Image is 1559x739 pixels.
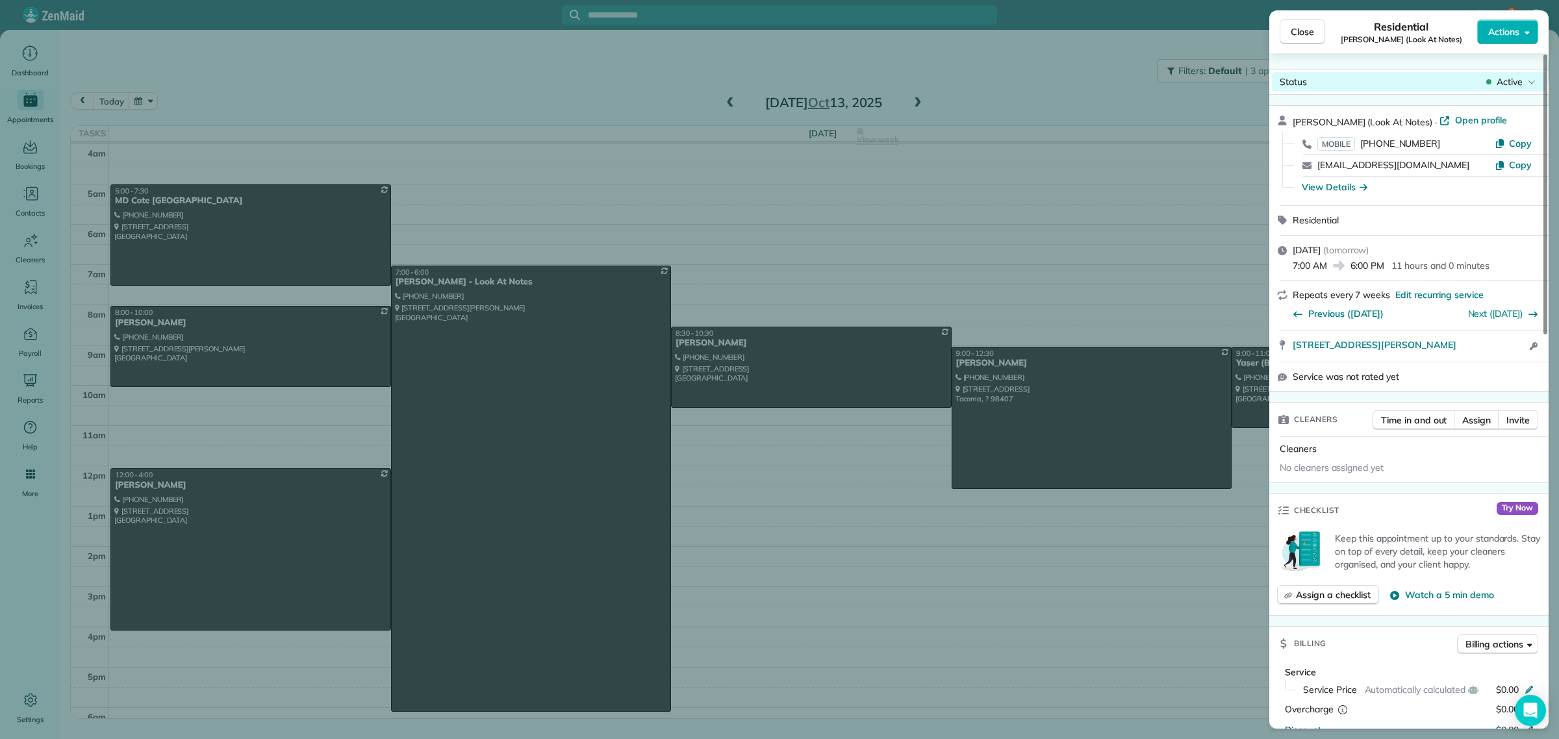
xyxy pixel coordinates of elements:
span: MOBILE [1317,137,1355,151]
span: Residential [1374,19,1429,34]
span: Cleaners [1280,443,1317,455]
span: Billing actions [1465,638,1523,651]
span: Status [1280,76,1307,88]
button: Previous ([DATE]) [1293,307,1384,320]
span: Checklist [1294,504,1339,517]
span: $0.00 [1496,703,1519,715]
span: Actions [1488,25,1519,38]
span: Service Price [1303,683,1357,696]
span: Copy [1509,138,1532,149]
button: Invite [1498,410,1538,430]
a: MOBILE[PHONE_NUMBER] [1317,137,1440,150]
button: Next ([DATE]) [1468,307,1539,320]
span: Cleaners [1294,413,1337,426]
span: Open profile [1455,114,1508,127]
div: Overcharge [1285,703,1397,716]
span: Invite [1506,414,1530,427]
span: Copy [1509,159,1532,171]
span: [DATE] [1293,244,1321,256]
span: Edit recurring service [1395,288,1484,301]
button: Time in and out [1373,410,1455,430]
button: Assign [1454,410,1499,430]
button: Copy [1495,137,1532,150]
span: Service [1285,666,1316,678]
span: ( tomorrow ) [1323,244,1369,256]
span: Previous ([DATE]) [1308,307,1384,320]
span: [PERSON_NAME] (Look At Notes) [1293,116,1432,128]
span: Service was not rated yet [1293,370,1399,383]
span: 7:00 AM [1293,259,1327,272]
span: [PERSON_NAME] (Look At Notes) [1341,34,1462,45]
span: Repeats every 7 weeks [1293,289,1390,301]
button: Watch a 5 min demo [1389,588,1493,601]
a: [EMAIL_ADDRESS][DOMAIN_NAME] [1317,159,1469,171]
span: Close [1291,25,1314,38]
button: Service PriceAutomatically calculated$0.00 [1295,679,1538,700]
span: · [1432,117,1439,127]
button: Close [1280,19,1325,44]
p: 11 hours and 0 minutes [1391,259,1489,272]
span: Watch a 5 min demo [1405,588,1493,601]
a: [STREET_ADDRESS][PERSON_NAME] [1293,338,1526,351]
span: $0.00 [1496,724,1519,736]
span: Discount [1285,724,1321,736]
p: Keep this appointment up to your standards. Stay on top of every detail, keep your cleaners organ... [1335,532,1541,571]
span: Active [1497,75,1523,88]
div: Open Intercom Messenger [1515,695,1546,726]
span: [PHONE_NUMBER] [1360,138,1440,149]
button: Open access information [1526,338,1541,354]
span: Residential [1293,214,1339,226]
span: Try Now [1497,502,1538,515]
button: View Details [1302,181,1367,194]
span: Automatically calculated [1365,683,1465,696]
span: [STREET_ADDRESS][PERSON_NAME] [1293,338,1456,351]
a: Open profile [1439,114,1508,127]
span: 6:00 PM [1350,259,1384,272]
span: No cleaners assigned yet [1280,462,1384,473]
button: Copy [1495,158,1532,171]
a: Next ([DATE]) [1468,308,1523,319]
span: Assign [1462,414,1491,427]
span: Assign a checklist [1296,588,1371,601]
span: Time in and out [1381,414,1447,427]
span: $0.00 [1496,683,1519,696]
span: Billing [1294,637,1326,650]
button: Assign a checklist [1277,585,1379,605]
